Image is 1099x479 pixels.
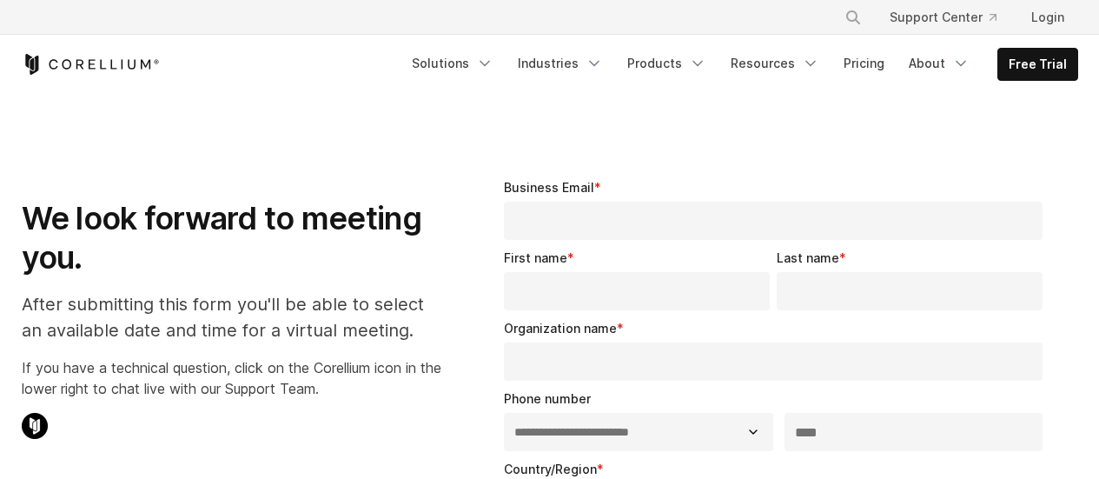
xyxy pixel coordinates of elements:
h1: We look forward to meeting you. [22,199,441,277]
a: Solutions [401,48,504,79]
span: First name [504,250,567,265]
button: Search [837,2,869,33]
span: Last name [777,250,839,265]
a: Login [1017,2,1078,33]
span: Business Email [504,180,594,195]
a: Corellium Home [22,54,160,75]
div: Navigation Menu [824,2,1078,33]
a: About [898,48,980,79]
span: Organization name [504,321,617,336]
div: Navigation Menu [401,48,1078,81]
a: Products [617,48,717,79]
a: Industries [507,48,613,79]
a: Pricing [833,48,895,79]
a: Resources [720,48,830,79]
span: Country/Region [504,462,597,476]
img: Corellium Chat Icon [22,413,48,439]
a: Free Trial [998,49,1077,80]
p: If you have a technical question, click on the Corellium icon in the lower right to chat live wit... [22,357,441,399]
a: Support Center [876,2,1010,33]
span: Phone number [504,391,591,406]
p: After submitting this form you'll be able to select an available date and time for a virtual meet... [22,291,441,343]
